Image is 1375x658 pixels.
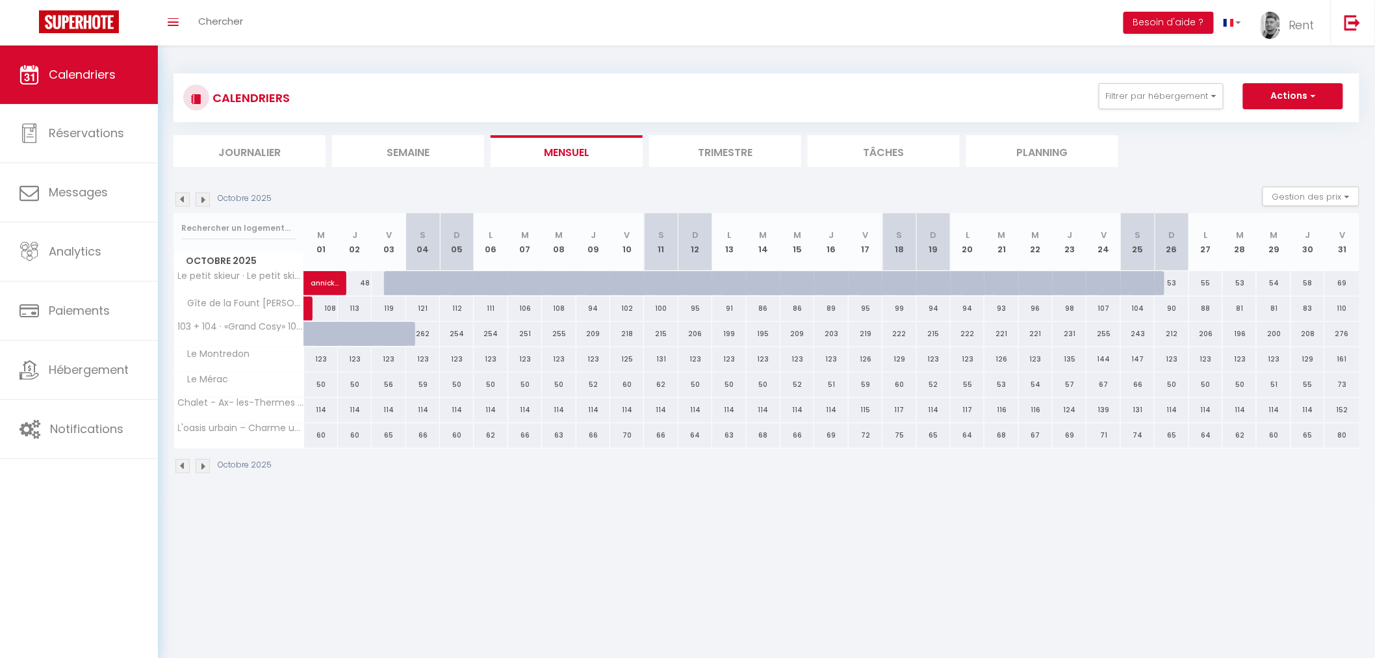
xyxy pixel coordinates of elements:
button: Filtrer par hébergement [1099,83,1224,109]
li: Trimestre [649,135,801,167]
div: 114 [406,398,440,422]
div: 114 [678,398,712,422]
div: 65 [1155,423,1189,447]
div: 203 [814,322,848,346]
div: 66 [644,423,678,447]
div: 94 [576,296,610,321]
div: 50 [1189,373,1223,397]
div: 123 [508,347,542,371]
div: 147 [1121,347,1155,371]
div: 62 [474,423,508,447]
div: 114 [1189,398,1223,422]
div: 66 [406,423,440,447]
div: 81 [1223,296,1257,321]
div: 99 [882,296,916,321]
div: 123 [1189,347,1223,371]
abbr: M [317,229,325,241]
div: 100 [644,296,678,321]
th: 23 [1053,213,1086,271]
th: 17 [849,213,882,271]
li: Journalier [173,135,326,167]
abbr: L [1204,229,1208,241]
div: 50 [474,373,508,397]
div: 255 [542,322,576,346]
div: 276 [1325,322,1359,346]
th: 19 [917,213,951,271]
div: 95 [849,296,882,321]
div: 124 [1053,398,1086,422]
div: 55 [1291,373,1325,397]
div: 123 [747,347,780,371]
div: 60 [338,423,372,447]
span: Octobre 2025 [174,252,303,270]
div: 196 [1223,322,1257,346]
abbr: M [1236,229,1244,241]
button: Ouvrir le widget de chat LiveChat [10,5,49,44]
div: 215 [917,322,951,346]
div: 114 [1257,398,1291,422]
div: 119 [372,296,405,321]
span: Hébergement [49,362,129,378]
li: Semaine [332,135,484,167]
div: 53 [1223,271,1257,295]
div: 123 [712,347,746,371]
div: 206 [678,322,712,346]
div: 52 [576,373,610,397]
div: 251 [508,322,542,346]
th: 13 [712,213,746,271]
li: Mensuel [491,135,643,167]
div: 50 [508,373,542,397]
div: 116 [984,398,1018,422]
th: 06 [474,213,508,271]
div: 55 [1189,271,1223,295]
abbr: M [998,229,1006,241]
abbr: L [727,229,731,241]
abbr: M [1032,229,1040,241]
div: 114 [780,398,814,422]
div: 58 [1291,271,1325,295]
div: 48 [338,271,372,295]
abbr: S [897,229,903,241]
th: 15 [780,213,814,271]
input: Rechercher un logement... [181,217,296,240]
abbr: J [352,229,357,241]
th: 21 [984,213,1018,271]
div: 83 [1291,296,1325,321]
div: 221 [984,322,1018,346]
div: 199 [712,322,746,346]
abbr: J [1305,229,1311,241]
span: Notifications [50,421,123,437]
div: 219 [849,322,882,346]
div: 115 [849,398,882,422]
div: 108 [304,296,338,321]
p: Octobre 2025 [218,192,272,205]
abbr: V [386,229,392,241]
div: 60 [440,423,474,447]
div: 51 [814,373,848,397]
div: 218 [610,322,644,346]
div: 114 [474,398,508,422]
div: 94 [917,296,951,321]
div: 117 [951,398,984,422]
div: 65 [917,423,951,447]
div: 222 [951,322,984,346]
th: 22 [1019,213,1053,271]
div: 66 [508,423,542,447]
button: Actions [1243,83,1343,109]
div: 254 [440,322,474,346]
div: 68 [984,423,1018,447]
div: 123 [542,347,576,371]
div: 123 [814,347,848,371]
div: 195 [747,322,780,346]
div: 231 [1053,322,1086,346]
th: 09 [576,213,610,271]
img: ... [1261,12,1280,39]
div: 71 [1086,423,1120,447]
abbr: M [1270,229,1278,241]
div: 114 [814,398,848,422]
div: 112 [440,296,474,321]
div: 114 [1291,398,1325,422]
th: 26 [1155,213,1189,271]
div: 254 [474,322,508,346]
div: 123 [1223,347,1257,371]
